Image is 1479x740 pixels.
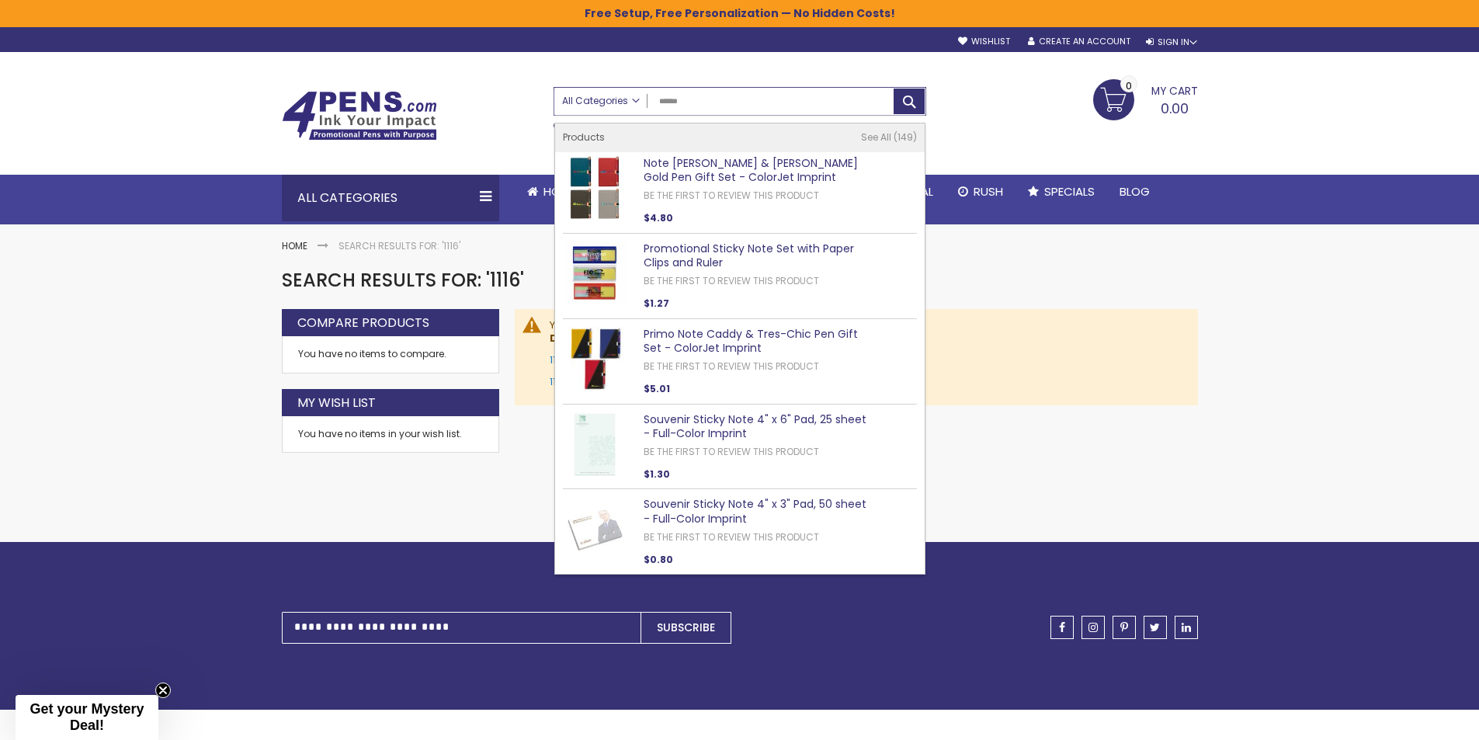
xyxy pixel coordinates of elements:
[16,695,158,740] div: Get your Mystery Deal!Close teaser
[644,382,670,395] span: $5.01
[1113,616,1136,639] a: pinterest
[339,239,460,252] strong: Search results for: '1116'
[298,428,483,440] div: You have no items in your wish list.
[657,620,715,635] span: Subscribe
[282,91,437,141] img: 4Pens Custom Pens and Promotional Products
[1351,698,1479,740] iframe: Google Customer Reviews
[563,156,627,220] img: Note Caddy & Crosby Rose Gold Pen Gift Set - ColorJet Imprint
[1126,78,1132,93] span: 0
[1150,622,1160,633] span: twitter
[894,130,917,144] span: 149
[1146,36,1197,48] div: Sign In
[644,155,858,186] a: Note [PERSON_NAME] & [PERSON_NAME] Gold Pen Gift Set - ColorJet Imprint
[1088,622,1098,633] span: instagram
[644,189,819,202] a: Be the first to review this product
[1059,622,1065,633] span: facebook
[550,374,564,389] a: 11.5
[550,318,1182,388] div: Your search returned no results.
[282,239,307,252] a: Home
[1182,622,1191,633] span: linkedin
[1107,175,1162,209] a: Blog
[563,412,627,476] img: Souvenir Sticky Note 4" x 6" Pad, 25 sheet - Full-Color Imprint
[282,175,499,221] div: All Categories
[644,241,854,271] a: Promotional Sticky Note Set with Paper Clips and Ruler
[297,394,376,412] strong: My Wish List
[1120,183,1150,200] span: Blog
[1050,616,1074,639] a: facebook
[644,467,670,481] span: $1.30
[644,530,819,544] a: Be the first to review this product
[946,175,1016,209] a: Rush
[644,360,819,373] a: Be the first to review this product
[644,496,866,526] a: Souvenir Sticky Note 4" x 3" Pad, 50 sheet - Full-Color Imprint
[550,332,1182,346] dt: Did you mean
[644,211,673,224] span: $4.80
[644,445,819,458] a: Be the first to review this product
[543,183,575,200] span: Home
[1175,616,1198,639] a: linkedin
[1044,183,1095,200] span: Specials
[515,175,588,209] a: Home
[563,130,605,144] span: Products
[1120,622,1128,633] span: pinterest
[1028,36,1130,47] a: Create an Account
[644,412,866,442] a: Souvenir Sticky Note 4" x 6" Pad, 25 sheet - Full-Color Imprint
[297,314,429,332] strong: Compare Products
[563,497,627,561] img: Souvenir Sticky Note 4" x 3" Pad, 50 sheet - Full-Color Imprint
[282,267,524,293] span: Search results for: '1116'
[644,326,858,356] a: Primo Note Caddy & Tres-Chic Pen Gift Set - ColorJet Imprint
[861,130,891,144] span: See All
[1093,79,1198,118] a: 0.00 0
[1144,616,1167,639] a: twitter
[644,297,669,310] span: $1.27
[644,553,673,566] span: $0.80
[554,88,647,113] a: All Categories
[644,274,819,287] a: Be the first to review this product
[958,36,1010,47] a: Wishlist
[641,612,731,644] button: Subscribe
[1016,175,1107,209] a: Specials
[550,353,564,367] a: 11.6
[563,241,627,305] img: Promotional Sticky Note Set with Paper Clips and Ruler
[30,701,144,733] span: Get your Mystery Deal!
[796,116,926,147] div: Free shipping on pen orders over $199
[974,183,1003,200] span: Rush
[1081,616,1105,639] a: instagram
[563,327,627,391] img: Primo Note Caddy & Tres-Chic Pen Gift Set - ColorJet Imprint
[562,95,640,107] span: All Categories
[1161,99,1189,118] span: 0.00
[155,683,171,698] button: Close teaser
[861,131,917,144] a: See All 149
[282,336,499,373] div: You have no items to compare.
